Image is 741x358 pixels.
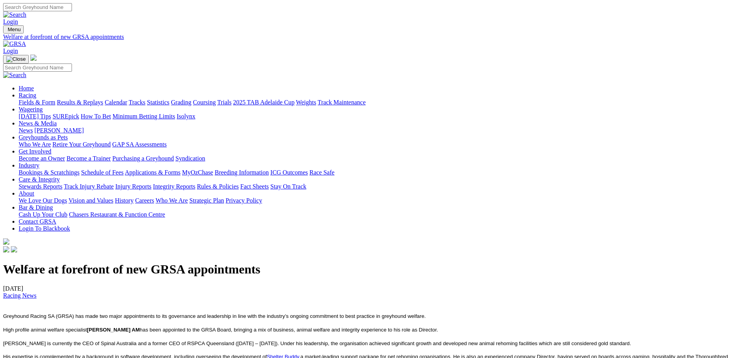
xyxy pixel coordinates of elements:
[193,99,216,106] a: Coursing
[309,169,334,176] a: Race Safe
[3,11,26,18] img: Search
[217,99,231,106] a: Trials
[81,113,111,120] a: How To Bet
[215,169,269,176] a: Breeding Information
[8,26,21,32] span: Menu
[19,127,738,134] div: News & Media
[3,55,29,63] button: Toggle navigation
[3,48,18,54] a: Login
[19,99,55,106] a: Fields & Form
[19,106,43,113] a: Wagering
[19,183,62,190] a: Stewards Reports
[19,155,65,162] a: Become an Owner
[115,183,151,190] a: Injury Reports
[19,218,56,225] a: Contact GRSA
[3,340,631,346] span: [PERSON_NAME] is currently the CEO of Spinal Australia and a former CEO of RSPCA Queensland ([DAT...
[19,225,70,232] a: Login To Blackbook
[57,99,103,106] a: Results & Replays
[19,113,51,120] a: [DATE] Tips
[270,183,306,190] a: Stay On Track
[270,169,308,176] a: ICG Outcomes
[19,85,34,92] a: Home
[6,56,26,62] img: Close
[64,183,114,190] a: Track Injury Rebate
[3,34,738,41] a: Welfare at forefront of new GRSA appointments
[182,169,213,176] a: MyOzChase
[147,99,170,106] a: Statistics
[3,292,37,299] a: Racing News
[19,120,57,127] a: News & Media
[112,155,174,162] a: Purchasing a Greyhound
[197,183,239,190] a: Rules & Policies
[115,197,133,204] a: History
[3,238,9,245] img: logo-grsa-white.png
[53,113,79,120] a: SUREpick
[296,99,316,106] a: Weights
[156,197,188,204] a: Who We Are
[226,197,262,204] a: Privacy Policy
[19,134,68,141] a: Greyhounds as Pets
[19,190,34,197] a: About
[19,92,36,99] a: Racing
[19,162,39,169] a: Industry
[30,55,37,61] img: logo-grsa-white.png
[19,183,738,190] div: Care & Integrity
[3,313,426,319] span: Greyhound Racing SA (GRSA) has made two major appointments to its governance and leadership in li...
[19,155,738,162] div: Get Involved
[233,99,294,106] a: 2025 TAB Adelaide Cup
[3,18,18,25] a: Login
[87,327,140,333] b: [PERSON_NAME] AM
[19,141,51,148] a: Who We Are
[19,197,67,204] a: We Love Our Dogs
[3,3,72,11] input: Search
[19,148,51,155] a: Get Involved
[19,99,738,106] div: Racing
[171,99,191,106] a: Grading
[68,197,113,204] a: Vision and Values
[67,155,111,162] a: Become a Trainer
[19,204,53,211] a: Bar & Dining
[19,176,60,183] a: Care & Integrity
[81,169,123,176] a: Schedule of Fees
[153,183,195,190] a: Integrity Reports
[3,25,24,34] button: Toggle navigation
[240,183,269,190] a: Fact Sheets
[129,99,145,106] a: Tracks
[19,169,79,176] a: Bookings & Scratchings
[19,211,738,218] div: Bar & Dining
[3,327,438,333] span: High profile animal welfare specialist has been appointed to the GRSA Board, bringing a mix of bu...
[34,127,84,134] a: [PERSON_NAME]
[175,155,205,162] a: Syndication
[53,141,111,148] a: Retire Your Greyhound
[19,113,738,120] div: Wagering
[19,141,738,148] div: Greyhounds as Pets
[19,169,738,176] div: Industry
[3,41,26,48] img: GRSA
[3,246,9,252] img: facebook.svg
[105,99,127,106] a: Calendar
[318,99,366,106] a: Track Maintenance
[69,211,165,218] a: Chasers Restaurant & Function Centre
[112,141,167,148] a: GAP SA Assessments
[3,262,738,277] h1: Welfare at forefront of new GRSA appointments
[19,211,67,218] a: Cash Up Your Club
[177,113,195,120] a: Isolynx
[3,63,72,72] input: Search
[19,127,33,134] a: News
[3,72,26,79] img: Search
[135,197,154,204] a: Careers
[3,285,37,299] span: [DATE]
[19,197,738,204] div: About
[189,197,224,204] a: Strategic Plan
[11,246,17,252] img: twitter.svg
[112,113,175,120] a: Minimum Betting Limits
[125,169,180,176] a: Applications & Forms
